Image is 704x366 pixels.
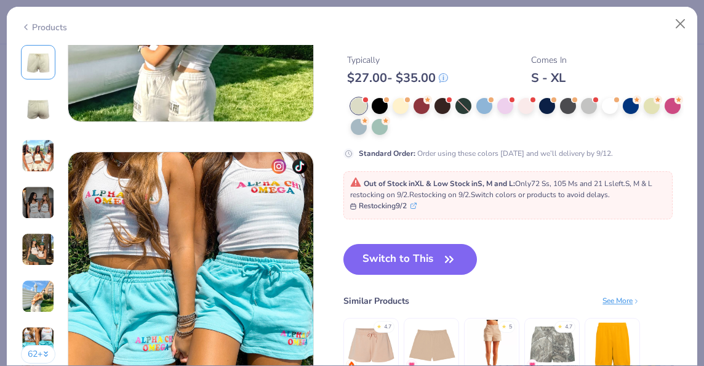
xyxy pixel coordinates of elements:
div: 4.7 [565,323,572,331]
button: Switch to This [343,244,477,275]
div: See More [602,295,640,306]
div: Typically [347,54,448,67]
img: tiktok-icon.png [292,159,307,174]
button: 62+ [21,345,56,364]
img: User generated content [22,280,55,313]
strong: & Low Stock in S, M and L : [426,179,515,189]
div: S - XL [531,70,567,86]
button: Close [669,12,692,36]
div: Products [21,21,67,34]
div: Order using these colors [DATE] and we’ll delivery by 9/12. [359,148,613,159]
div: Comes In [531,54,567,67]
img: User generated content [22,327,55,360]
div: ★ [558,323,562,328]
div: 5 [509,323,512,331]
div: 4.7 [384,323,391,331]
img: Back [23,94,53,124]
strong: Standard Order : [359,148,415,158]
img: User generated content [22,139,55,173]
img: User generated content [22,186,55,219]
img: insta-icon.png [271,159,286,174]
img: Front [23,47,53,77]
button: Restocking9/2 [350,200,417,211]
span: Only 72 Ss, 105 Ms and 21 Ls left. S, M & L restocking on 9/2. Restocking on 9/2. Switch colors o... [350,179,652,200]
div: ★ [377,323,382,328]
div: ★ [502,323,506,328]
div: $ 27.00 - $ 35.00 [347,70,448,86]
strong: Out of Stock in XL [364,179,426,189]
img: User generated content [22,233,55,266]
div: Similar Products [343,295,409,307]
